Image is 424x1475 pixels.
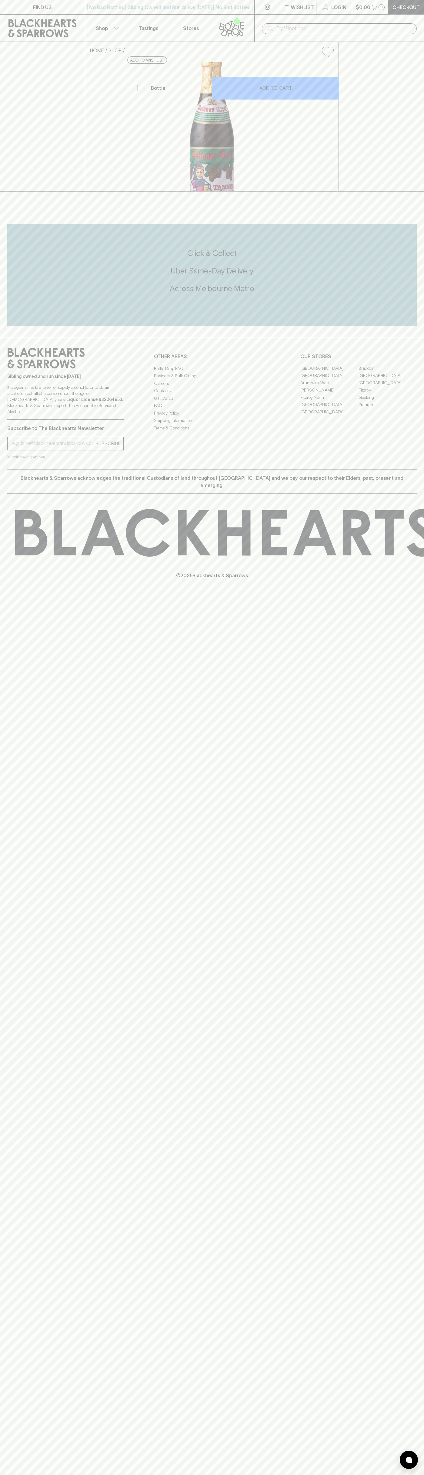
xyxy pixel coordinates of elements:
[359,401,417,409] a: Prahran
[127,15,170,42] a: Tastings
[154,380,270,387] a: Careers
[7,425,124,432] p: Subscribe to The Blackhearts Newsletter
[300,394,359,401] a: Fitzroy North
[359,365,417,372] a: Braddon
[7,248,417,258] h5: Click & Collect
[7,384,124,415] p: It is against the law to sell or supply alcohol to, or to obtain alcohol on behalf of a person un...
[154,402,270,409] a: FAQ's
[154,409,270,417] a: Privacy Policy
[154,387,270,395] a: Contact Us
[149,82,212,94] div: Bottle
[127,56,167,64] button: Add to wishlist
[212,77,339,100] button: ADD TO CART
[90,48,104,53] a: HOME
[154,417,270,424] a: Shipping Information
[300,379,359,387] a: Brunswick West
[154,353,270,360] p: OTHER AREAS
[300,372,359,379] a: [GEOGRAPHIC_DATA]
[154,424,270,432] a: Terms & Conditions
[154,365,270,372] a: Bottle Drop FAQ's
[7,454,124,460] p: We will never spam you
[93,437,123,450] button: SUBSCRIBE
[7,283,417,293] h5: Across Melbourne Metro
[406,1457,412,1463] img: bubble-icon
[300,409,359,416] a: [GEOGRAPHIC_DATA]
[300,365,359,372] a: [GEOGRAPHIC_DATA]
[359,379,417,387] a: [GEOGRAPHIC_DATA]
[96,25,108,32] p: Shop
[7,373,124,379] p: Sibling owned and run since [DATE]
[33,4,52,11] p: FIND US
[95,440,121,447] p: SUBSCRIBE
[12,439,93,448] input: e.g. jane@blackheartsandsparrows.com.au
[300,401,359,409] a: [GEOGRAPHIC_DATA]
[300,353,417,360] p: OUR STORES
[392,4,420,11] p: Checkout
[359,372,417,379] a: [GEOGRAPHIC_DATA]
[66,397,122,402] strong: Liquor License #32064953
[154,395,270,402] a: Gift Cards
[85,62,339,191] img: 23429.png
[291,4,314,11] p: Wishlist
[183,25,199,32] p: Stores
[7,224,417,326] div: Call to action block
[109,48,122,53] a: SHOP
[331,4,346,11] p: Login
[356,4,370,11] p: $0.00
[139,25,158,32] p: Tastings
[276,24,412,33] input: Try "Pinot noir"
[12,474,412,489] p: Blackhearts & Sparrows acknowledges the traditional Custodians of land throughout [GEOGRAPHIC_DAT...
[170,15,212,42] a: Stores
[7,266,417,276] h5: Uber Same-Day Delivery
[380,5,383,9] p: 0
[151,84,165,92] p: Bottle
[259,84,292,92] p: ADD TO CART
[359,394,417,401] a: Geelong
[359,387,417,394] a: Fitzroy
[154,372,270,380] a: Business & Bulk Gifting
[319,44,336,60] button: Add to wishlist
[85,15,128,42] button: Shop
[300,387,359,394] a: [PERSON_NAME]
